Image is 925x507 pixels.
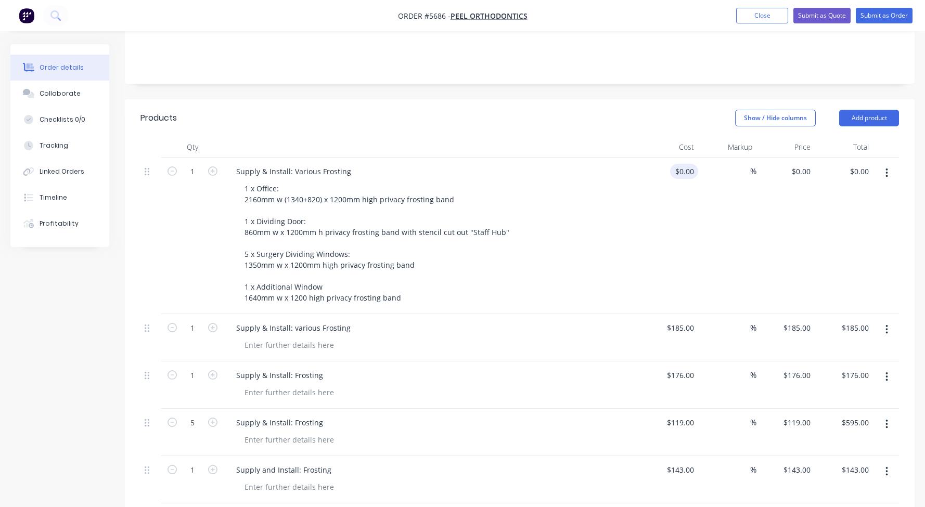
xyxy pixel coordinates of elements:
button: Tracking [10,133,109,159]
span: Order #5686 - [398,11,451,21]
div: Timeline [40,193,67,202]
div: Collaborate [40,89,81,98]
div: Supply and Install: Frosting [228,462,340,477]
div: Products [140,112,177,124]
a: Peel Orthodontics [451,11,528,21]
button: Timeline [10,185,109,211]
div: Tracking [40,141,68,150]
img: Factory [19,8,34,23]
div: Supply & Install: Frosting [228,368,331,383]
button: Add product [839,110,899,126]
button: Profitability [10,211,109,237]
span: % [750,165,756,177]
span: % [750,322,756,334]
div: Total [815,137,873,158]
button: Submit as Quote [793,8,851,23]
span: % [750,369,756,381]
div: Linked Orders [40,167,84,176]
button: Submit as Order [856,8,913,23]
button: Show / Hide columns [735,110,816,126]
button: Checklists 0/0 [10,107,109,133]
div: Markup [698,137,756,158]
div: Supply & Install: various Frosting [228,320,359,335]
div: 1 x Office: 2160mm w (1340+820) x 1200mm high privacy frosting band 1 x Dividing Door: 860mm w x ... [236,181,518,305]
span: % [750,464,756,476]
button: Collaborate [10,81,109,107]
div: Notes [140,22,899,32]
div: Checklists 0/0 [40,115,85,124]
div: Price [756,137,815,158]
div: Qty [161,137,224,158]
div: Order details [40,63,84,72]
button: Order details [10,55,109,81]
span: % [750,417,756,428]
div: Cost [640,137,698,158]
div: Supply & Install: Frosting [228,415,331,430]
button: Close [736,8,788,23]
div: Supply & Install: Various Frosting [228,164,359,179]
div: Profitability [40,219,79,228]
button: Linked Orders [10,159,109,185]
